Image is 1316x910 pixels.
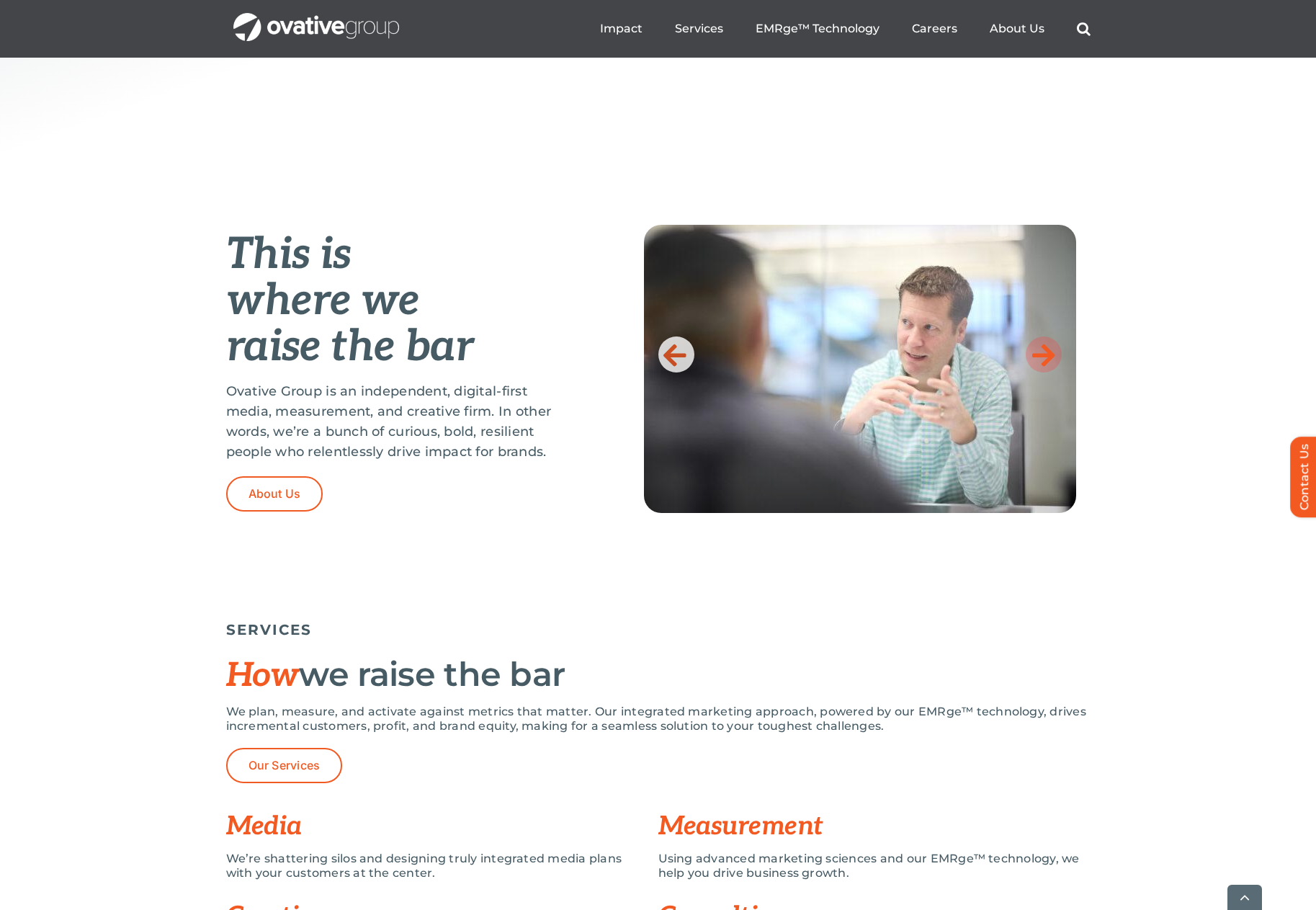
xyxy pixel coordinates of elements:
a: Impact [600,22,643,36]
nav: Menu [600,6,1091,52]
em: where we [226,275,420,327]
a: Services [675,22,723,36]
span: How [226,656,300,696]
a: Our Services [226,748,343,783]
h5: SERVICES [226,621,1091,638]
a: EMRge™ Technology [756,22,879,36]
a: About Us [226,476,323,512]
h3: Media [226,812,658,841]
a: OG_Full_horizontal_WHT [233,12,399,25]
span: Our Services [249,759,321,772]
span: About Us [249,487,301,501]
img: Home-Raise-the-Bar-2.jpeg [644,225,1076,513]
p: We plan, measure, and activate against metrics that matter. Our integrated marketing approach, po... [226,705,1091,733]
h2: we raise the bar [226,656,1091,694]
p: Using advanced marketing sciences and our EMRge™ technology, we help you drive business growth. [658,852,1091,880]
em: raise the bar [226,321,473,373]
h3: Measurement [658,812,1091,841]
p: Ovative Group is an independent, digital-first media, measurement, and creative firm. In other wo... [226,381,572,462]
p: We’re shattering silos and designing truly integrated media plans with your customers at the center. [226,852,637,880]
a: Careers [912,22,957,36]
em: This is [226,229,352,281]
a: About Us [990,22,1044,36]
a: Search [1077,22,1091,36]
